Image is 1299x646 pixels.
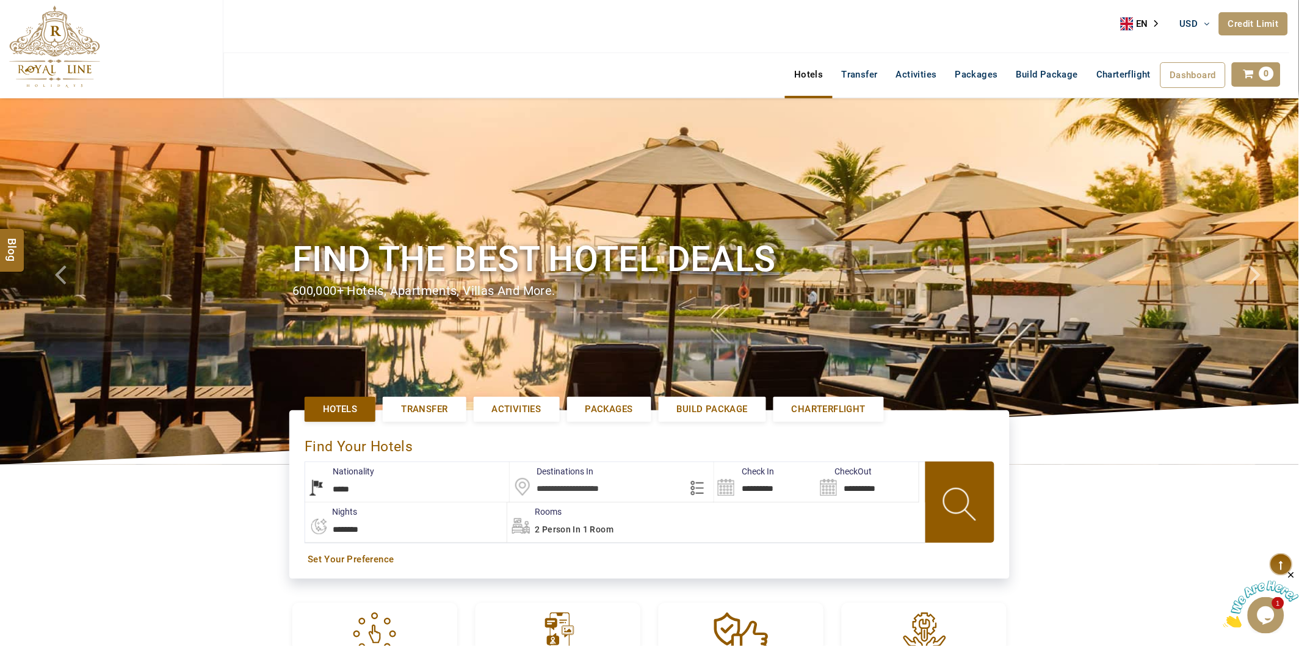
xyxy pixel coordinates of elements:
[1219,12,1288,35] a: Credit Limit
[817,465,872,477] label: CheckOut
[714,465,774,477] label: Check In
[817,462,919,502] input: Search
[1170,70,1217,81] span: Dashboard
[773,397,884,422] a: Charterflight
[785,62,832,87] a: Hotels
[1087,62,1160,87] a: Charterflight
[1096,69,1151,80] span: Charterflight
[714,462,816,502] input: Search
[833,62,887,87] a: Transfer
[401,403,447,416] span: Transfer
[1121,15,1167,33] div: Language
[507,506,562,518] label: Rooms
[567,397,651,422] a: Packages
[308,553,991,566] a: Set Your Preference
[1007,62,1087,87] a: Build Package
[305,465,374,477] label: Nationality
[792,403,866,416] span: Charterflight
[1223,570,1299,628] iframe: chat widget
[1232,62,1281,87] a: 0
[946,62,1007,87] a: Packages
[1180,18,1198,29] span: USD
[1259,67,1274,81] span: 0
[659,397,766,422] a: Build Package
[305,506,357,518] label: nights
[492,403,541,416] span: Activities
[9,5,100,88] img: The Royal Line Holidays
[1121,15,1167,33] a: EN
[1121,15,1167,33] aside: Language selected: English
[305,426,994,462] div: Find Your Hotels
[292,236,1007,282] h1: Find the best hotel deals
[677,403,748,416] span: Build Package
[383,397,466,422] a: Transfer
[305,397,375,422] a: Hotels
[292,282,1007,300] div: 600,000+ hotels, apartments, villas and more.
[887,62,946,87] a: Activities
[323,403,357,416] span: Hotels
[585,403,633,416] span: Packages
[510,465,594,477] label: Destinations In
[474,397,560,422] a: Activities
[535,524,613,534] span: 2 Person in 1 Room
